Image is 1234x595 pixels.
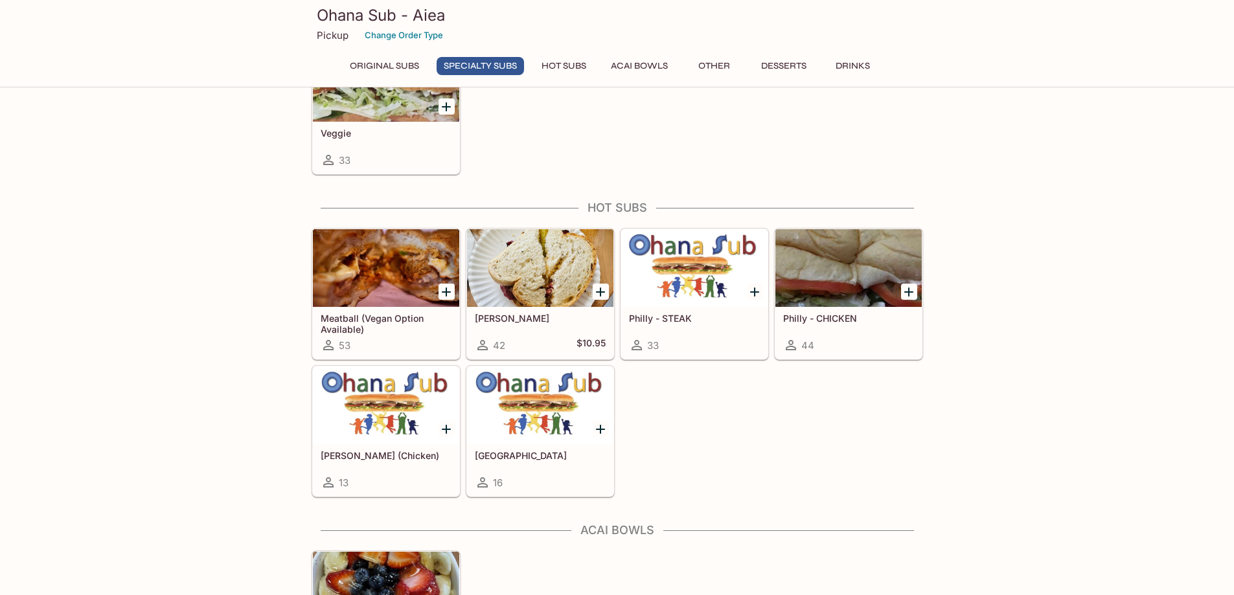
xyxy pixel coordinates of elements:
[493,339,505,352] span: 42
[437,57,524,75] button: Specialty Subs
[321,313,451,334] h5: Meatball (Vegan Option Available)
[775,229,922,359] a: Philly - CHICKEN44
[593,284,609,300] button: Add Reuben
[339,477,348,489] span: 13
[312,201,923,215] h4: Hot Subs
[317,29,348,41] p: Pickup
[313,44,459,122] div: Veggie
[321,128,451,139] h5: Veggie
[621,229,768,307] div: Philly - STEAK
[439,421,455,437] button: Add Teri (Chicken)
[685,57,744,75] button: Other
[321,450,451,461] h5: [PERSON_NAME] (Chicken)
[747,284,763,300] button: Add Philly - STEAK
[467,229,613,307] div: Reuben
[343,57,426,75] button: Original Subs
[313,366,459,444] div: Teri (Chicken)
[467,366,613,444] div: Sicily
[534,57,593,75] button: Hot Subs
[621,229,768,359] a: Philly - STEAK33
[577,337,606,353] h5: $10.95
[783,313,914,324] h5: Philly - CHICKEN
[439,98,455,115] button: Add Veggie
[313,229,459,307] div: Meatball (Vegan Option Available)
[775,229,922,307] div: Philly - CHICKEN
[754,57,814,75] button: Desserts
[493,477,503,489] span: 16
[466,366,614,497] a: [GEOGRAPHIC_DATA]16
[439,284,455,300] button: Add Meatball (Vegan Option Available)
[312,523,923,537] h4: Acai Bowls
[359,25,449,45] button: Change Order Type
[593,421,609,437] button: Add Sicily
[312,43,460,174] a: Veggie33
[339,339,350,352] span: 53
[801,339,814,352] span: 44
[824,57,882,75] button: Drinks
[312,229,460,359] a: Meatball (Vegan Option Available)53
[629,313,760,324] h5: Philly - STEAK
[604,57,675,75] button: Acai Bowls
[647,339,659,352] span: 33
[339,154,350,166] span: 33
[475,313,606,324] h5: [PERSON_NAME]
[475,450,606,461] h5: [GEOGRAPHIC_DATA]
[466,229,614,359] a: [PERSON_NAME]42$10.95
[312,366,460,497] a: [PERSON_NAME] (Chicken)13
[901,284,917,300] button: Add Philly - CHICKEN
[317,5,918,25] h3: Ohana Sub - Aiea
